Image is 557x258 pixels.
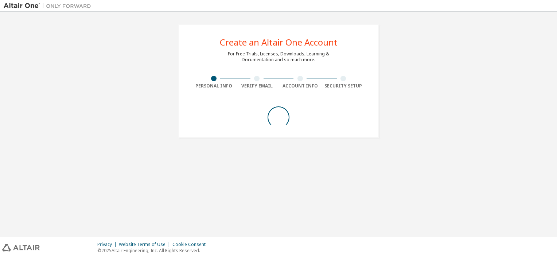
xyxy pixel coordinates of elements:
[172,242,210,247] div: Cookie Consent
[4,2,95,9] img: Altair One
[235,83,279,89] div: Verify Email
[228,51,329,63] div: For Free Trials, Licenses, Downloads, Learning & Documentation and so much more.
[192,83,235,89] div: Personal Info
[97,242,119,247] div: Privacy
[278,83,322,89] div: Account Info
[97,247,210,254] p: © 2025 Altair Engineering, Inc. All Rights Reserved.
[220,38,338,47] div: Create an Altair One Account
[119,242,172,247] div: Website Terms of Use
[322,83,365,89] div: Security Setup
[2,244,40,251] img: altair_logo.svg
